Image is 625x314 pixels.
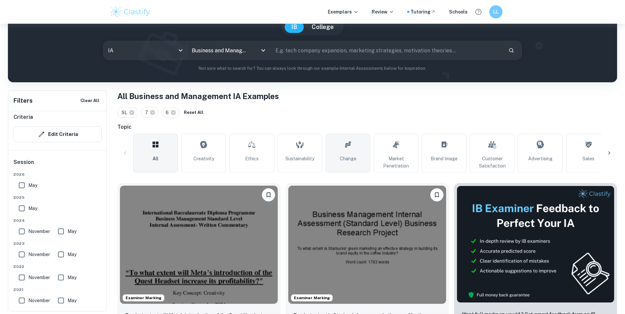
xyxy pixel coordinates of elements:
[123,295,164,301] span: Examiner Marking
[262,188,275,201] button: Bookmark
[305,21,340,33] button: College
[166,109,172,116] span: 6
[14,96,33,105] h6: Filters
[457,186,614,303] img: Thumbnail
[28,251,50,258] span: November
[245,155,259,162] span: Ethics
[193,155,214,162] span: Creativity
[103,41,187,60] div: IA
[28,297,50,304] span: November
[117,90,617,102] h1: All Business and Management IA Examples
[122,109,130,116] span: SL
[582,155,594,162] span: Sales
[377,155,415,170] span: Market Penetration
[14,113,33,121] h6: Criteria
[271,41,503,60] input: E.g. tech company expansion, marketing strategies, motivation theories...
[13,65,612,72] p: Not sure what to search for? You can always look through our example Internal Assessments below f...
[68,228,76,235] span: May
[14,241,102,247] span: 2023
[141,107,159,118] div: 7
[14,195,102,200] span: 2025
[79,96,101,106] button: Clear All
[431,155,458,162] span: Brand Image
[340,155,356,162] span: Change
[110,5,152,18] img: Clastify logo
[68,297,76,304] span: May
[285,155,314,162] span: Sustainability
[14,126,102,142] button: Edit Criteria
[372,8,394,15] p: Review
[182,108,205,118] button: Reset All
[291,295,332,301] span: Examiner Marking
[285,21,304,33] button: IB
[28,182,37,189] span: May
[120,186,278,304] img: Business and Management IA example thumbnail: To what extent will Meta’s introduction
[430,188,443,201] button: Bookmark
[117,107,138,118] div: SL
[161,107,180,118] div: 6
[14,264,102,270] span: 2022
[14,158,102,171] h6: Session
[28,228,50,235] span: November
[288,186,446,304] img: Business and Management IA example thumbnail: To what extent is Starbucks’ green marke
[473,6,484,17] button: Help and Feedback
[14,171,102,177] span: 2026
[506,45,517,56] button: Search
[68,274,76,281] span: May
[14,287,102,293] span: 2021
[14,218,102,223] span: 2024
[473,155,512,170] span: Customer Satisfaction
[259,46,268,55] button: Open
[489,5,502,18] button: LL
[492,8,499,15] h6: LL
[449,8,468,15] a: Schools
[68,251,76,258] span: May
[117,123,617,131] h6: Topic
[528,155,553,162] span: Advertising
[145,109,151,116] span: 7
[28,205,37,212] span: May
[328,8,358,15] p: Exemplars
[411,8,436,15] a: Tutoring
[153,155,158,162] span: All
[28,274,50,281] span: November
